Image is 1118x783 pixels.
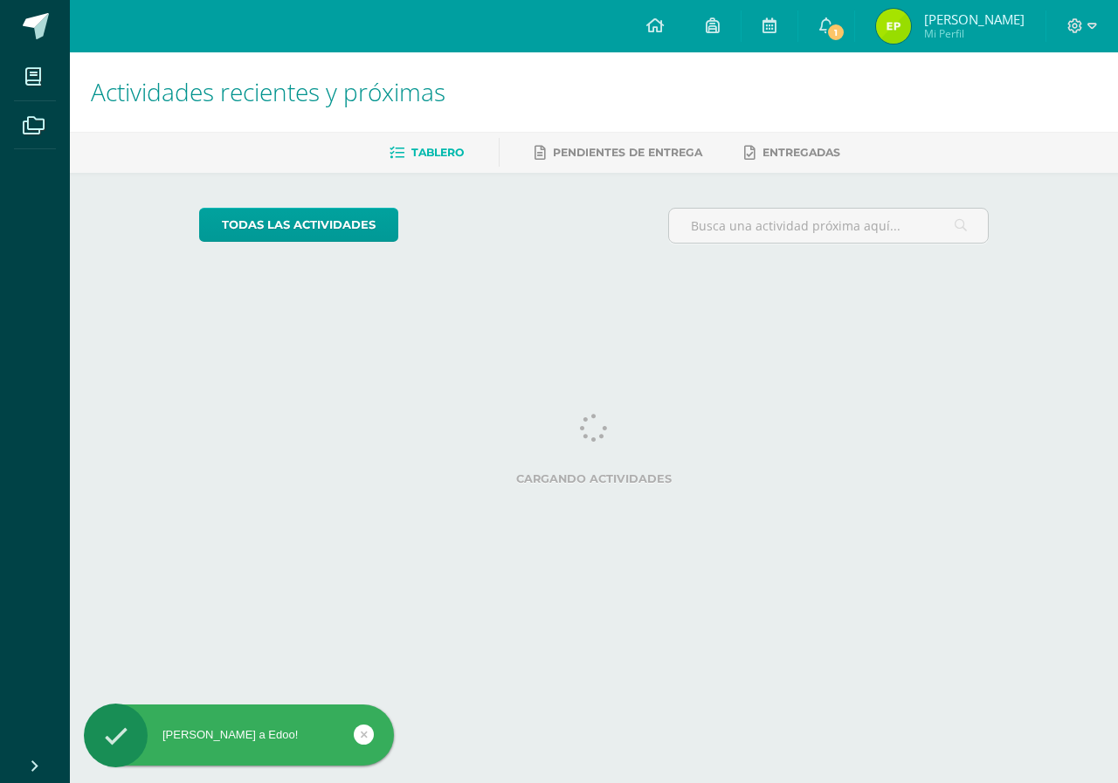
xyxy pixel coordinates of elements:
a: todas las Actividades [199,208,398,242]
span: Mi Perfil [924,26,1025,41]
span: Tablero [411,146,464,159]
input: Busca una actividad próxima aquí... [669,209,989,243]
a: Pendientes de entrega [535,139,702,167]
span: 1 [826,23,845,42]
a: Tablero [390,139,464,167]
label: Cargando actividades [199,472,990,485]
span: Entregadas [763,146,840,159]
img: 371c8749986acd3f9f42cad022c42da8.png [876,9,911,44]
span: [PERSON_NAME] [924,10,1025,28]
span: Actividades recientes y próximas [91,75,445,108]
div: [PERSON_NAME] a Edoo! [84,727,394,743]
a: Entregadas [744,139,840,167]
span: Pendientes de entrega [553,146,702,159]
